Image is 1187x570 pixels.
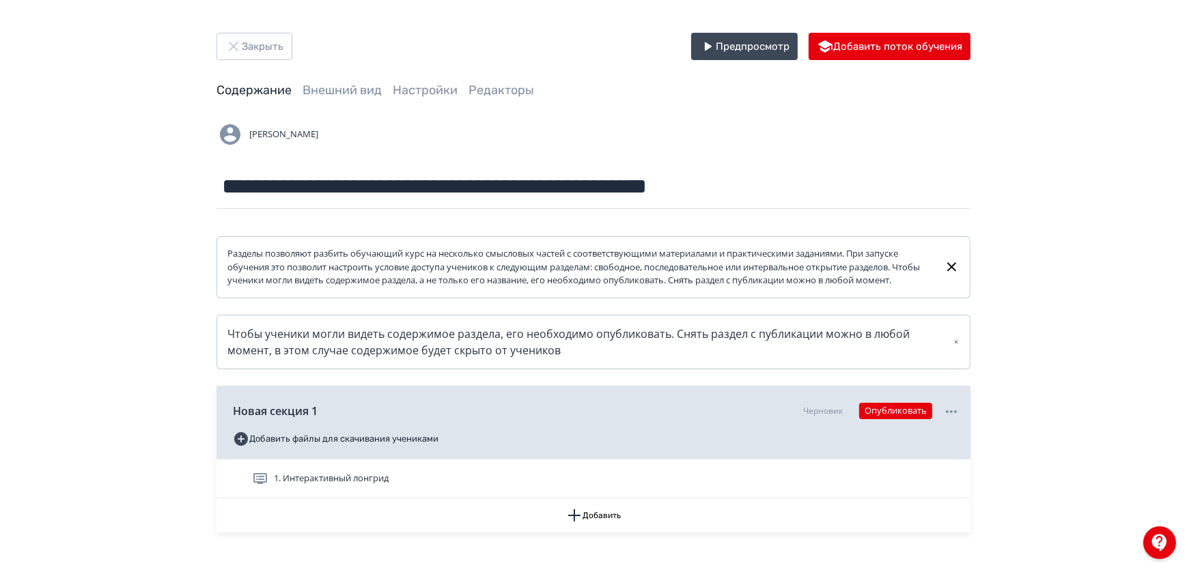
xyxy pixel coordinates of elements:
[217,33,292,60] button: Закрыть
[227,247,933,287] div: Разделы позволяют разбить обучающий курс на несколько смысловых частей с соответствующими материа...
[227,326,960,358] div: Чтобы ученики могли видеть содержимое раздела, его необходимо опубликовать. Снять раздел с публик...
[249,128,318,141] span: [PERSON_NAME]
[691,33,798,60] button: Предпросмотр
[809,33,970,60] button: Добавить поток обучения
[303,83,382,98] a: Внешний вид
[393,83,458,98] a: Настройки
[217,498,970,532] button: Добавить
[217,83,292,98] a: Содержание
[217,459,970,498] div: 1. Интерактивный лонгрид
[803,405,843,417] div: Черновик
[233,403,318,419] span: Новая секция 1
[859,403,932,419] button: Опубликовать
[274,472,389,485] span: 1. Интерактивный лонгрид
[233,428,438,450] button: Добавить файлы для скачивания учениками
[469,83,534,98] a: Редакторы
